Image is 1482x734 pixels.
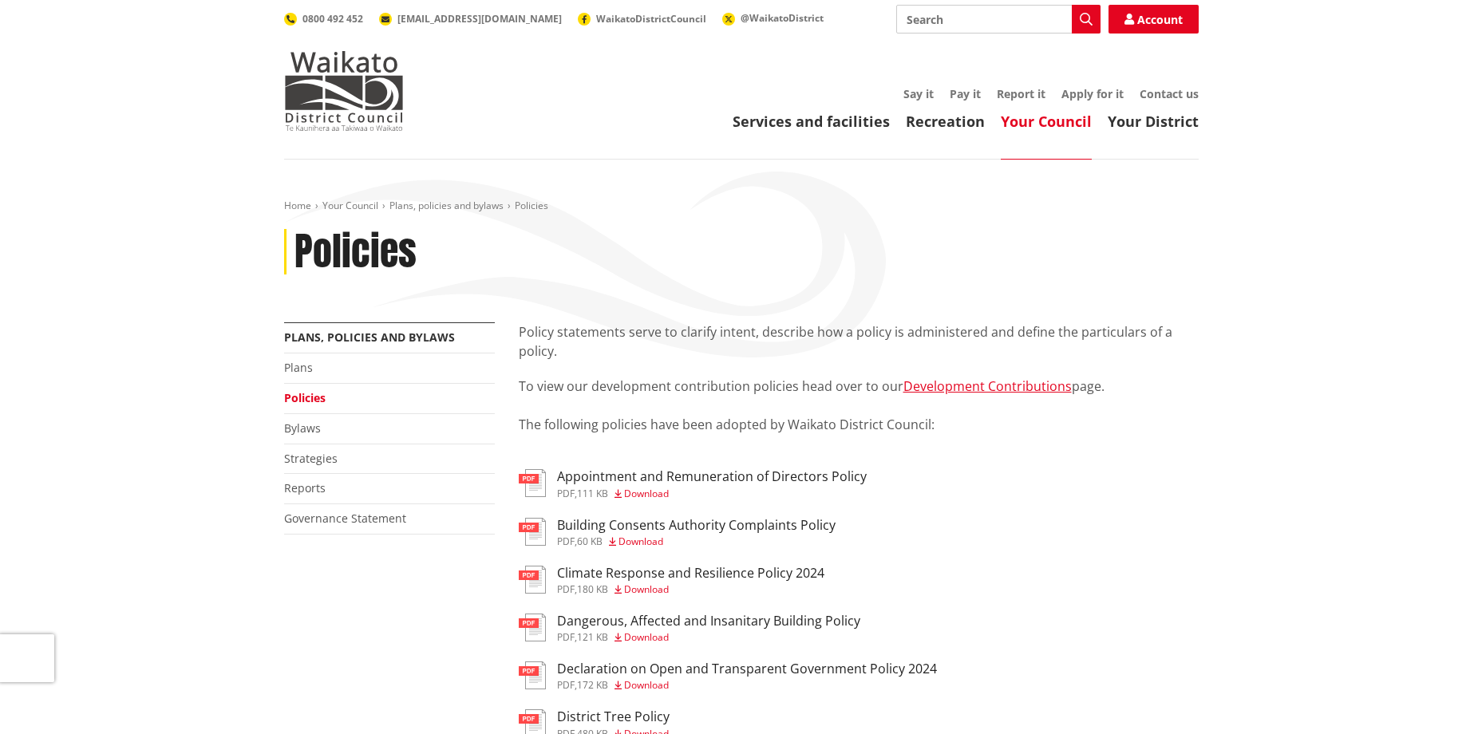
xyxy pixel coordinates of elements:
a: Pay it [950,86,981,101]
a: Services and facilities [733,112,890,131]
span: Download [624,487,669,500]
span: Policies [515,199,548,212]
a: Strategies [284,451,338,466]
span: 60 KB [577,535,603,548]
span: Download [624,582,669,596]
a: [EMAIL_ADDRESS][DOMAIN_NAME] [379,12,562,26]
span: pdf [557,582,575,596]
h3: Building Consents Authority Complaints Policy [557,518,836,533]
nav: breadcrumb [284,199,1199,213]
input: Search input [896,5,1101,34]
a: @WaikatoDistrict [722,11,824,25]
h3: Dangerous, Affected and Insanitary Building Policy [557,614,860,629]
p: To view our development contribution policies head over to our page. The following policies have ... [519,377,1199,453]
a: Building Consents Authority Complaints Policy pdf,60 KB Download [519,518,836,547]
span: WaikatoDistrictCouncil [596,12,706,26]
a: WaikatoDistrictCouncil [578,12,706,26]
span: Download [618,535,663,548]
span: 180 KB [577,582,608,596]
h1: Policies [294,229,417,275]
span: pdf [557,487,575,500]
a: Report it [997,86,1045,101]
a: Appointment and Remuneration of Directors Policy pdf,111 KB Download [519,469,867,498]
span: pdf [557,535,575,548]
div: , [557,681,937,690]
div: , [557,489,867,499]
img: document-pdf.svg [519,469,546,497]
img: Waikato District Council - Te Kaunihera aa Takiwaa o Waikato [284,51,404,131]
span: @WaikatoDistrict [741,11,824,25]
a: Policies [284,390,326,405]
span: pdf [557,678,575,692]
span: 172 KB [577,678,608,692]
span: Download [624,630,669,644]
a: Plans, policies and bylaws [284,330,455,345]
a: Climate Response and Resilience Policy 2024 pdf,180 KB Download [519,566,824,594]
a: Your Council [322,199,378,212]
img: document-pdf.svg [519,566,546,594]
div: , [557,585,824,594]
a: Contact us [1140,86,1199,101]
img: document-pdf.svg [519,518,546,546]
img: document-pdf.svg [519,614,546,641]
span: 111 KB [577,487,608,500]
a: Plans [284,360,313,375]
span: [EMAIL_ADDRESS][DOMAIN_NAME] [397,12,562,26]
span: Download [624,678,669,692]
a: Declaration on Open and Transparent Government Policy 2024 pdf,172 KB Download [519,661,937,690]
a: Reports [284,480,326,495]
h3: District Tree Policy [557,709,670,724]
h3: Declaration on Open and Transparent Government Policy 2024 [557,661,937,677]
a: Bylaws [284,420,321,436]
a: 0800 492 452 [284,12,363,26]
h3: Appointment and Remuneration of Directors Policy [557,469,867,484]
a: Your Council [1001,112,1092,131]
h3: Climate Response and Resilience Policy 2024 [557,566,824,581]
a: Development Contributions [903,377,1072,395]
a: Dangerous, Affected and Insanitary Building Policy pdf,121 KB Download [519,614,860,642]
img: document-pdf.svg [519,661,546,689]
div: , [557,537,836,547]
span: 121 KB [577,630,608,644]
a: Your District [1108,112,1199,131]
a: Account [1109,5,1199,34]
a: Plans, policies and bylaws [389,199,504,212]
p: Policy statements serve to clarify intent, describe how a policy is administered and define the p... [519,322,1199,361]
div: , [557,633,860,642]
span: pdf [557,630,575,644]
span: 0800 492 452 [302,12,363,26]
a: Apply for it [1061,86,1124,101]
a: Say it [903,86,934,101]
a: Home [284,199,311,212]
a: Governance Statement [284,511,406,526]
a: Recreation [906,112,985,131]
